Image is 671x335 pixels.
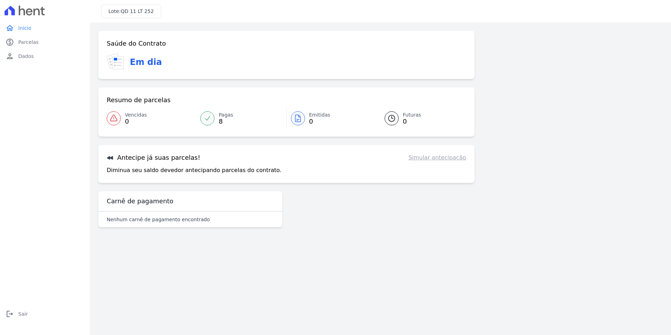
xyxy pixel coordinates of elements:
span: QD 11 LT 252 [121,8,154,14]
i: person [6,52,14,60]
span: Futuras [403,111,421,119]
a: personDados [3,49,87,63]
span: 0 [403,119,421,124]
span: 8 [219,119,233,124]
i: logout [6,310,14,318]
span: Início [18,25,31,32]
a: logoutSair [3,307,87,321]
i: home [6,24,14,32]
span: Sair [18,310,28,317]
span: Emitidas [309,111,331,119]
a: paidParcelas [3,35,87,49]
span: 0 [125,119,147,124]
a: homeInício [3,21,87,35]
h3: Lote: [108,8,154,15]
a: Vencidas 0 [107,109,196,128]
span: Vencidas [125,111,147,119]
h3: Resumo de parcelas [107,96,171,104]
p: Diminua seu saldo devedor antecipando parcelas do contrato. [107,166,281,175]
i: paid [6,38,14,46]
h3: Antecipe já suas parcelas! [107,153,200,162]
h3: Saúde do Contrato [107,39,166,48]
span: Pagas [219,111,233,119]
a: Emitidas 0 [287,109,376,128]
span: Parcelas [18,39,39,46]
span: 0 [309,119,331,124]
p: Nenhum carnê de pagamento encontrado [107,216,210,223]
a: Futuras 0 [376,109,466,128]
span: Dados [18,53,34,60]
a: Simular antecipação [408,153,466,162]
a: Pagas 8 [196,109,286,128]
h3: Carnê de pagamento [107,197,173,205]
h3: Em dia [130,56,162,68]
